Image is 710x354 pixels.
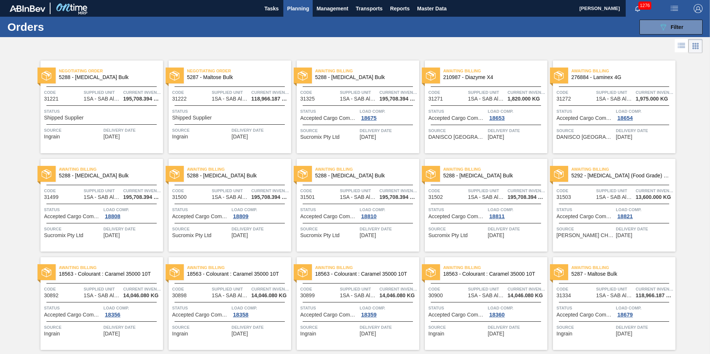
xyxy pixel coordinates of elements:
[694,4,703,13] img: Logout
[232,206,289,213] span: Load Comp.
[104,127,161,134] span: Delivery Date
[104,331,120,337] span: 09/11/2025
[232,304,289,318] a: Load Comp.18358
[571,165,675,173] span: Awaiting Billing
[616,115,635,121] div: 18654
[316,4,348,13] span: Management
[596,187,634,194] span: Supplied Unit
[300,233,340,238] span: Sucromix Pty Ltd
[554,268,564,277] img: status
[557,187,595,194] span: Code
[429,304,486,312] span: Status
[419,257,547,350] a: statusAwaiting Billing18563 - Colourant : Caramel 35000 10TCode30900Supplied Unit1SA - SAB Alrode...
[44,324,102,331] span: Source
[300,214,358,219] span: Accepted Cargo Composition
[557,108,614,115] span: Status
[557,96,571,102] span: 31272
[172,225,230,233] span: Source
[671,24,683,30] span: Filter
[340,285,378,293] span: Supplied Unit
[300,187,338,194] span: Code
[123,293,159,298] span: 14,046.080 KG
[44,194,59,200] span: 31499
[557,331,573,337] span: Ingrain
[298,169,307,179] img: status
[508,89,545,96] span: Current inventory
[340,96,377,102] span: 1SA - SAB Alrode Brewery
[84,89,121,96] span: Supplied Unit
[300,304,358,312] span: Status
[104,324,161,331] span: Delivery Date
[104,213,122,219] div: 18808
[429,312,486,318] span: Accepted Cargo Composition
[172,108,289,115] span: Status
[417,4,446,13] span: Master Data
[670,4,679,13] img: userActions
[212,187,250,194] span: Supplied Unit
[429,187,466,194] span: Code
[419,60,547,153] a: statusAwaiting Billing210987 - Diazyme X4Code31271Supplied Unit1SA - SAB Alrode BreweryCurrent in...
[84,96,121,102] span: 1SA - SAB Alrode Brewery
[468,187,506,194] span: Supplied Unit
[44,312,102,318] span: Accepted Cargo Composition
[429,225,486,233] span: Source
[636,89,674,96] span: Current inventory
[360,108,417,121] a: Load Comp.18675
[44,89,82,96] span: Code
[360,324,417,331] span: Delivery Date
[571,173,670,178] span: 5292 - Calcium Chloride (Food Grade) flakes
[59,271,157,277] span: 18563 - Colourant : Caramel 35000 10T
[429,293,443,298] span: 30900
[688,39,703,53] div: Card Vision
[616,233,632,238] span: 09/11/2025
[300,108,358,115] span: Status
[123,194,161,200] span: 195,708.394 KG
[557,89,595,96] span: Code
[443,264,547,271] span: Awaiting Billing
[232,233,248,238] span: 09/09/2025
[35,60,163,153] a: statusNegotiating Order5288 - [MEDICAL_DATA] BulkCode31221Supplied Unit1SA - SAB Alrode BreweryCu...
[508,194,545,200] span: 195,708.394 KG
[7,23,118,31] h1: Orders
[557,134,614,140] span: DANISCO SOUTH AFRICA (PTY) LTD
[360,331,376,337] span: 09/22/2025
[557,225,614,233] span: Source
[426,169,436,179] img: status
[429,96,443,102] span: 31271
[44,331,60,337] span: Ingrain
[638,1,651,10] span: 1276
[298,71,307,81] img: status
[360,115,378,121] div: 18675
[616,324,674,331] span: Delivery Date
[84,194,121,200] span: 1SA - SAB Alrode Brewery
[468,89,506,96] span: Supplied Unit
[172,187,210,194] span: Code
[251,89,289,96] span: Current inventory
[616,304,674,312] span: Load Comp.
[163,60,291,153] a: statusNegotiating Order5287 - Maltose BulkCode31222Supplied Unit1SA - SAB Alrode BreweryCurrent i...
[84,293,121,298] span: 1SA - SAB Alrode Brewery
[104,312,122,318] div: 18356
[360,206,417,219] a: Load Comp.18810
[429,233,468,238] span: Sucromix Pty Ltd
[443,75,541,80] span: 210987 - Diazyme X4
[104,304,161,318] a: Load Comp.18356
[443,165,547,173] span: Awaiting Billing
[251,96,289,102] span: 118,966.187 KG
[508,285,545,293] span: Current inventory
[104,206,161,213] span: Load Comp.
[596,96,633,102] span: 1SA - SAB Alrode Brewery
[172,324,230,331] span: Source
[356,4,382,13] span: Transports
[300,331,316,337] span: Ingrain
[616,108,674,115] span: Load Comp.
[172,285,210,293] span: Code
[636,285,674,293] span: Current inventory
[232,213,250,219] div: 18809
[35,257,163,350] a: statusAwaiting Billing18563 - Colourant : Caramel 35000 10TCode30892Supplied Unit1SA - SAB Alrode...
[360,206,417,213] span: Load Comp.
[596,194,633,200] span: 1SA - SAB Alrode Brewery
[557,214,614,219] span: Accepted Cargo Composition
[429,324,486,331] span: Source
[443,67,547,75] span: Awaiting Billing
